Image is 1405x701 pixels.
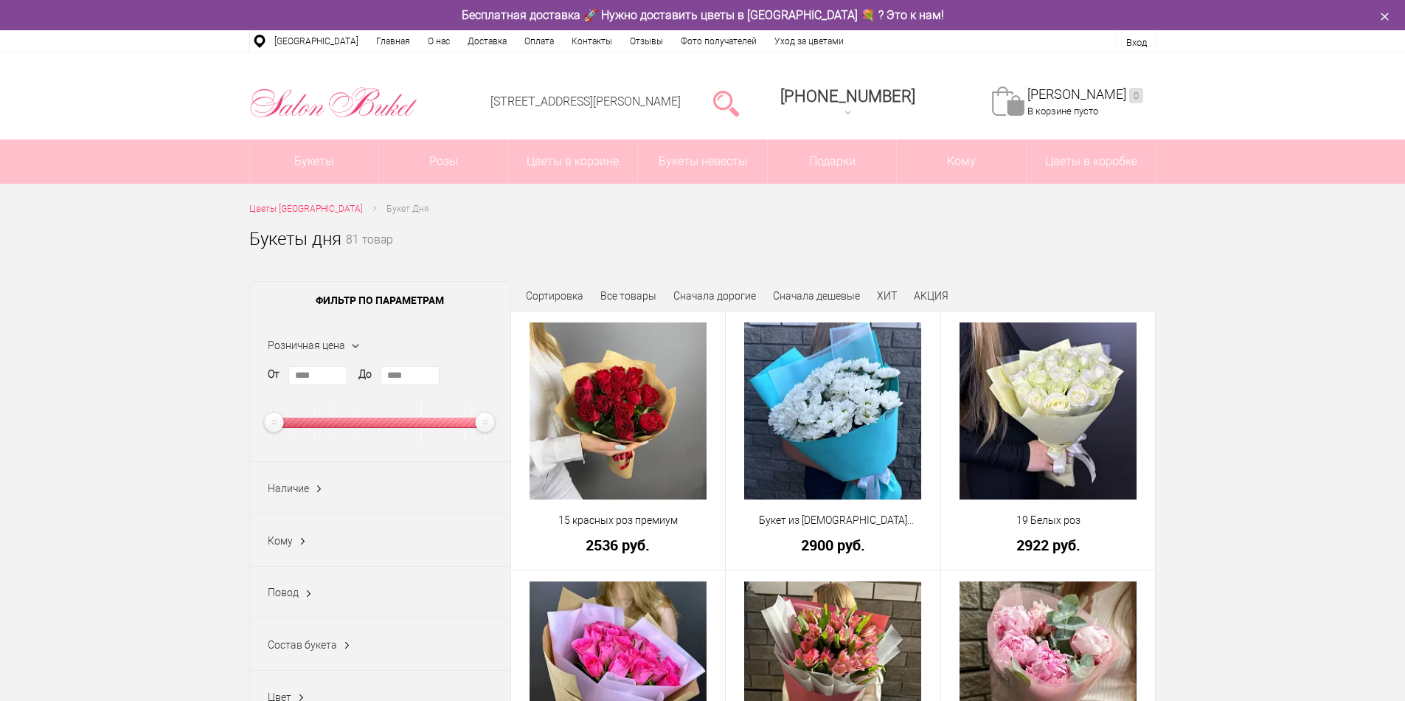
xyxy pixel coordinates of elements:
[735,537,931,553] a: 2900 руб.
[877,290,897,302] a: ХИТ
[268,367,280,382] label: От
[521,513,716,528] a: 15 красных роз премиум
[509,139,638,184] a: Цветы в корзине
[1027,106,1098,117] span: В корзине пусто
[1129,88,1143,103] ins: 0
[960,322,1137,500] img: 19 Белых роз
[250,282,510,319] span: Фильтр по параметрам
[530,322,707,500] img: 15 красных роз премиум
[386,204,429,214] span: Букет Дня
[951,513,1146,528] a: 19 Белых роз
[358,367,372,382] label: До
[516,30,563,52] a: Оплата
[268,587,299,598] span: Повод
[1126,37,1147,48] a: Вход
[1027,86,1143,103] a: [PERSON_NAME]
[249,226,341,252] h1: Букеты дня
[766,30,853,52] a: Уход за цветами
[379,139,508,184] a: Розы
[638,139,767,184] a: Букеты невесты
[621,30,672,52] a: Отзывы
[367,30,419,52] a: Главная
[1027,139,1156,184] a: Цветы в коробке
[914,290,948,302] a: АКЦИЯ
[780,87,915,106] span: [PHONE_NUMBER]
[268,483,309,494] span: Наличие
[735,513,931,528] a: Букет из [DEMOGRAPHIC_DATA] кустовых
[250,139,379,184] a: Букеты
[346,235,393,270] small: 81 товар
[672,30,766,52] a: Фото получателей
[268,339,345,351] span: Розничная цена
[249,83,418,122] img: Цветы Нижний Новгород
[951,537,1146,553] a: 2922 руб.
[459,30,516,52] a: Доставка
[771,82,924,124] a: [PHONE_NUMBER]
[563,30,621,52] a: Контакты
[490,94,681,108] a: [STREET_ADDRESS][PERSON_NAME]
[268,535,293,547] span: Кому
[673,290,756,302] a: Сначала дорогие
[744,322,921,500] img: Букет из хризантем кустовых
[897,139,1026,184] span: Кому
[521,537,716,553] a: 2536 руб.
[268,639,337,651] span: Состав букета
[773,290,860,302] a: Сначала дешевые
[526,290,583,302] span: Сортировка
[266,30,367,52] a: [GEOGRAPHIC_DATA]
[600,290,656,302] a: Все товары
[249,204,363,214] span: Цветы [GEOGRAPHIC_DATA]
[249,201,363,217] a: Цветы [GEOGRAPHIC_DATA]
[238,7,1168,23] div: Бесплатная доставка 🚀 Нужно доставить цветы в [GEOGRAPHIC_DATA] 💐 ? Это к нам!
[419,30,459,52] a: О нас
[768,139,897,184] a: Подарки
